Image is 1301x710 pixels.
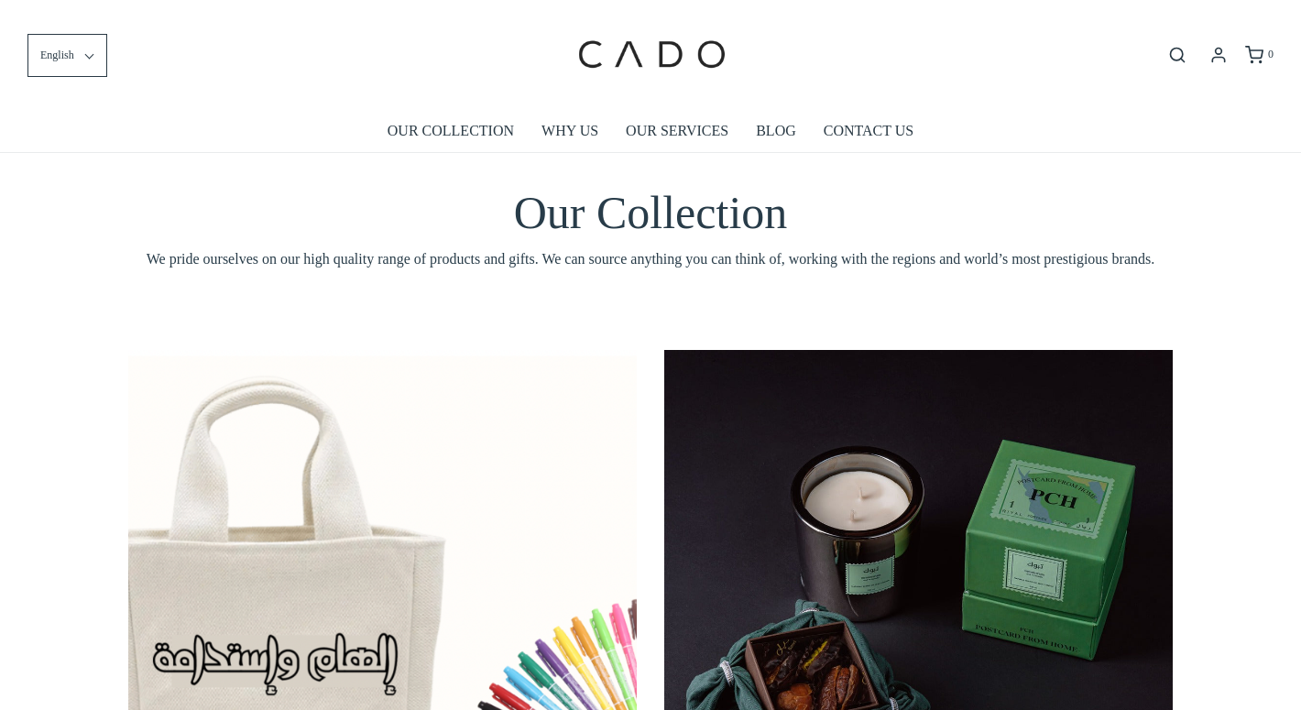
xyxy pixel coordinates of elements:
[27,34,107,77] button: English
[573,14,728,96] img: cadogifting
[1243,46,1274,64] a: 0
[128,247,1173,271] span: We pride ourselves on our high quality range of products and gifts. We can source anything you ca...
[824,110,913,152] a: CONTACT US
[514,187,788,238] span: Our Collection
[1161,45,1194,65] button: Open search bar
[541,110,598,152] a: WHY US
[388,110,514,152] a: OUR COLLECTION
[1268,48,1274,60] span: 0
[756,110,796,152] a: BLOG
[40,47,74,64] span: English
[626,110,728,152] a: OUR SERVICES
